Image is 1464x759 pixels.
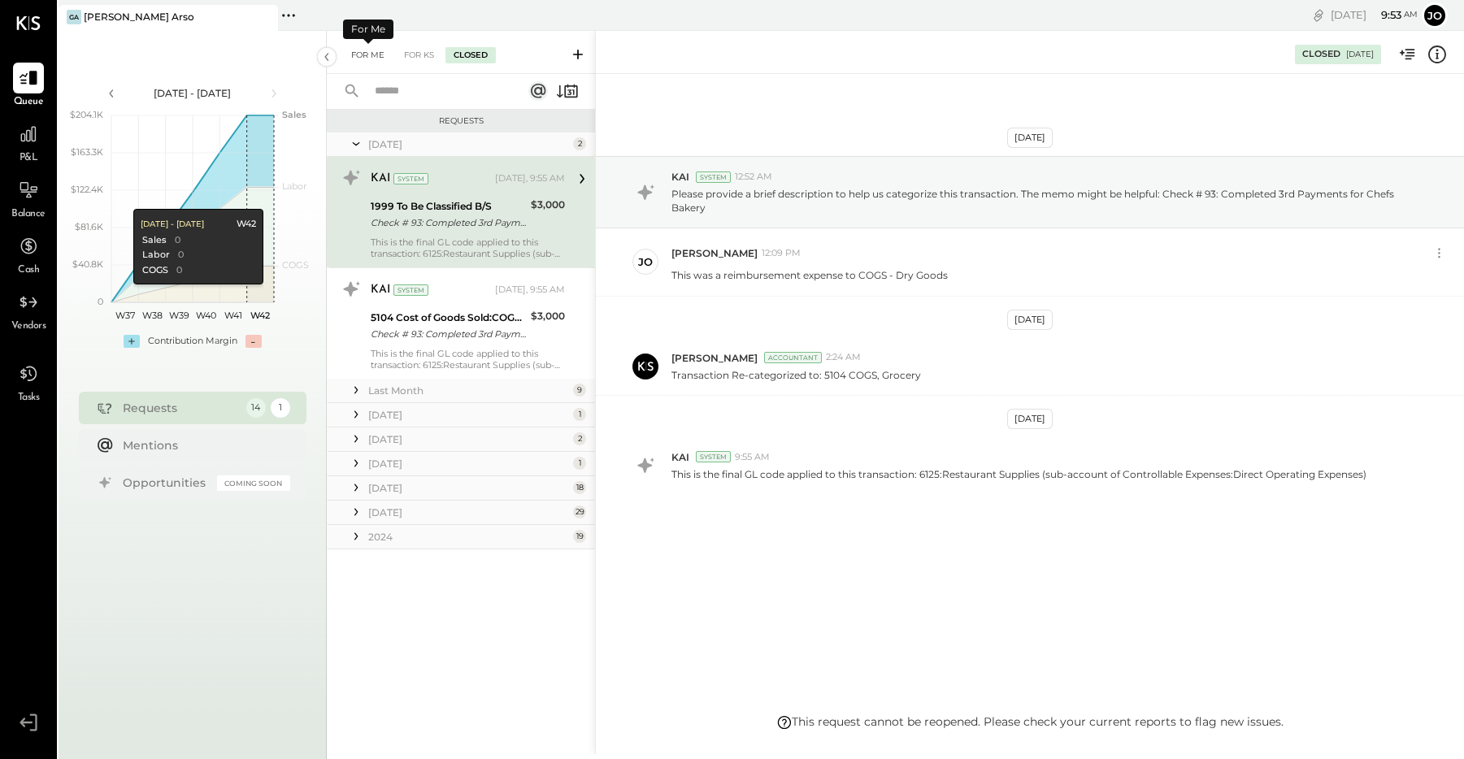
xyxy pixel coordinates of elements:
text: W39 [168,310,189,321]
div: For Me [343,47,393,63]
div: [DATE] [368,408,569,422]
text: 0 [98,296,103,307]
span: 12:09 PM [762,247,801,260]
div: [DATE] [1007,409,1053,429]
p: This is the final GL code applied to this transaction: 6125:Restaurant Supplies (sub-account of C... [671,467,1366,481]
div: Closed [1302,48,1340,61]
button: jo [1422,2,1448,28]
div: [DATE], 9:55 AM [495,284,565,297]
div: 1 [573,457,586,470]
div: 1999 To Be Classified B/S [371,198,526,215]
text: $163.3K [71,146,103,158]
div: This is the final GL code applied to this transaction: 6125:Restaurant Supplies (sub-account of C... [371,236,565,259]
text: W37 [115,310,134,321]
span: Tasks [18,391,40,406]
div: For Me [343,20,393,39]
div: [DATE] [368,505,569,519]
div: $3,000 [531,197,565,213]
p: Please provide a brief description to help us categorize this transaction. The memo might be help... [671,187,1412,215]
a: Tasks [1,358,56,406]
div: COGS [141,264,167,277]
div: Contribution Margin [148,335,237,348]
text: W40 [196,310,216,321]
p: Transaction Re-categorized to: 5104 COGS, Grocery [671,368,921,382]
div: Requests [335,115,587,127]
a: P&L [1,119,56,166]
div: System [696,451,731,462]
div: This is the final GL code applied to this transaction: 6125:Restaurant Supplies (sub-account of C... [371,348,565,371]
text: $40.8K [72,258,103,270]
span: Balance [11,207,46,222]
div: Check # 93: Completed 3rd Payments for Chefs Bakery [371,326,526,342]
div: 29 [573,505,586,518]
div: 2024 [368,530,569,544]
a: Vendors [1,287,56,334]
span: [PERSON_NAME] [671,246,758,260]
div: Mentions [123,437,282,453]
span: Queue [14,95,44,110]
div: [DATE] [368,457,569,471]
div: System [696,171,731,183]
span: 2:24 AM [826,351,861,364]
span: 9:55 AM [735,451,770,464]
p: This was a reimbursement expense to COGS - Dry Goods [671,268,948,282]
div: 0 [174,234,180,247]
div: For KS [396,47,442,63]
div: Closed [445,47,496,63]
text: Sales [282,109,306,120]
text: $122.4K [71,184,103,195]
div: Sales [141,234,166,247]
text: Labor [282,180,306,192]
div: System [393,173,428,184]
span: KAI [671,450,689,464]
div: 14 [246,398,266,418]
div: [DATE] [1007,310,1053,330]
div: Opportunities [123,475,209,491]
span: [PERSON_NAME] [671,351,758,365]
div: copy link [1310,7,1327,24]
text: W38 [141,310,162,321]
a: Cash [1,231,56,278]
div: 0 [176,264,181,277]
div: [PERSON_NAME] Arso [84,10,194,24]
div: Requests [123,400,238,416]
div: 5104 Cost of Goods Sold:COGS, Grocery [371,310,526,326]
div: [DATE] [1346,49,1374,60]
text: W42 [250,310,270,321]
div: [DATE] [1331,7,1418,23]
div: 1 [573,408,586,421]
div: Coming Soon [217,475,290,491]
div: KAI [371,282,390,298]
a: Queue [1,63,56,110]
div: Check # 93: Completed 3rd Payments for Chefs Bakery [371,215,526,231]
span: 12:52 AM [735,171,772,184]
text: W41 [224,310,242,321]
text: COGS [282,259,309,271]
div: + [124,335,140,348]
div: 19 [573,530,586,543]
div: $3,000 [531,308,565,324]
div: 0 [177,249,183,262]
div: [DATE] [368,481,569,495]
div: [DATE], 9:55 AM [495,172,565,185]
text: $81.6K [75,221,103,232]
div: 2 [573,137,586,150]
div: [DATE] [1007,128,1053,148]
div: GA [67,10,81,24]
div: 18 [573,481,586,494]
div: Accountant [764,352,822,363]
div: jo [638,254,653,270]
div: 2 [573,432,586,445]
span: KAI [671,170,689,184]
div: W42 [236,218,255,231]
span: P&L [20,151,38,166]
div: - [245,335,262,348]
div: Last Month [368,384,569,397]
span: Cash [18,263,39,278]
text: $204.1K [70,109,103,120]
div: [DATE] [368,432,569,446]
div: [DATE] - [DATE] [140,219,203,230]
span: Vendors [11,319,46,334]
div: [DATE] [368,137,569,151]
a: Balance [1,175,56,222]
